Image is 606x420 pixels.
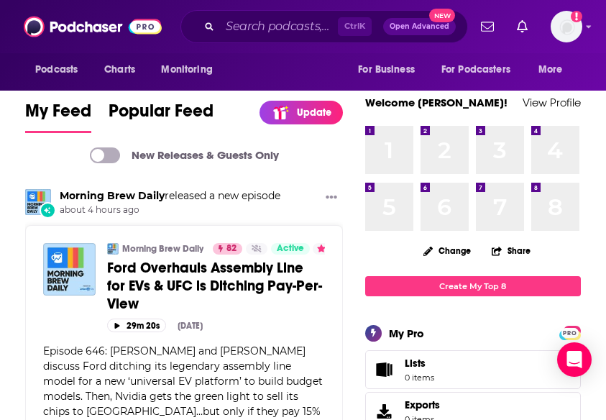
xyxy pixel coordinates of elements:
a: Show notifications dropdown [511,14,533,39]
span: Ford Overhauls Assembly Line for EVs & UFC is Ditching Pay-Per-View [107,259,322,313]
span: Exports [405,398,440,411]
div: My Pro [389,327,424,340]
a: Morning Brew Daily [122,243,203,255]
div: New Episode [40,202,55,218]
div: Search podcasts, credits, & more... [180,10,468,43]
span: Charts [104,60,135,80]
a: Show notifications dropdown [475,14,500,39]
span: Active [277,242,304,256]
button: Change [415,242,479,260]
a: Lists [365,350,581,389]
a: Ford Overhauls Assembly Line for EVs & UFC is Ditching Pay-Per-View [107,259,325,313]
span: For Podcasters [441,60,510,80]
img: User Profile [551,11,582,42]
button: Share [491,237,531,265]
button: open menu [432,56,531,83]
span: More [538,60,563,80]
button: open menu [528,56,581,83]
a: My Feed [25,100,91,133]
button: Show profile menu [551,11,582,42]
span: 82 [226,242,237,256]
button: open menu [151,56,231,83]
p: Update [297,106,331,119]
button: 5 [313,243,339,255]
span: Open Advanced [390,23,449,30]
a: PRO [561,327,579,337]
a: Welcome [PERSON_NAME]! [365,96,508,109]
button: Open AdvancedNew [383,18,456,35]
span: Lists [405,357,434,370]
span: My Feed [25,100,91,130]
a: New Releases & Guests Only [90,147,279,163]
img: Morning Brew Daily [107,243,119,255]
span: Ctrl K [338,17,372,36]
img: Morning Brew Daily [25,189,51,215]
img: Ford Overhauls Assembly Line for EVs & UFC is Ditching Pay-Per-View [43,243,96,296]
div: [DATE] [178,321,203,331]
a: Popular Feed [109,100,214,133]
span: Popular Feed [109,100,214,130]
span: Monitoring [161,60,212,80]
a: Charts [95,56,144,83]
div: Open Intercom Messenger [557,342,592,377]
input: Search podcasts, credits, & more... [220,15,338,38]
span: PRO [561,328,579,339]
a: View Profile [523,96,581,109]
a: 82 [213,243,242,255]
a: Create My Top 8 [365,276,581,296]
a: Active [271,243,310,255]
span: about 4 hours ago [60,204,280,216]
span: For Business [358,60,415,80]
button: open menu [348,56,433,83]
span: Podcasts [35,60,78,80]
button: open menu [25,56,96,83]
a: Update [260,101,343,124]
span: Lists [405,357,426,370]
span: 0 items [405,373,434,383]
img: Podchaser - Follow, Share and Rate Podcasts [24,13,162,40]
a: Morning Brew Daily [60,189,165,202]
h3: released a new episode [60,189,280,203]
span: Lists [370,360,399,380]
button: Show More Button [320,189,343,207]
svg: Add a profile image [571,11,582,22]
span: Logged in as esmith_bg [551,11,582,42]
button: 29m 20s [107,319,166,332]
span: New [429,9,455,22]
